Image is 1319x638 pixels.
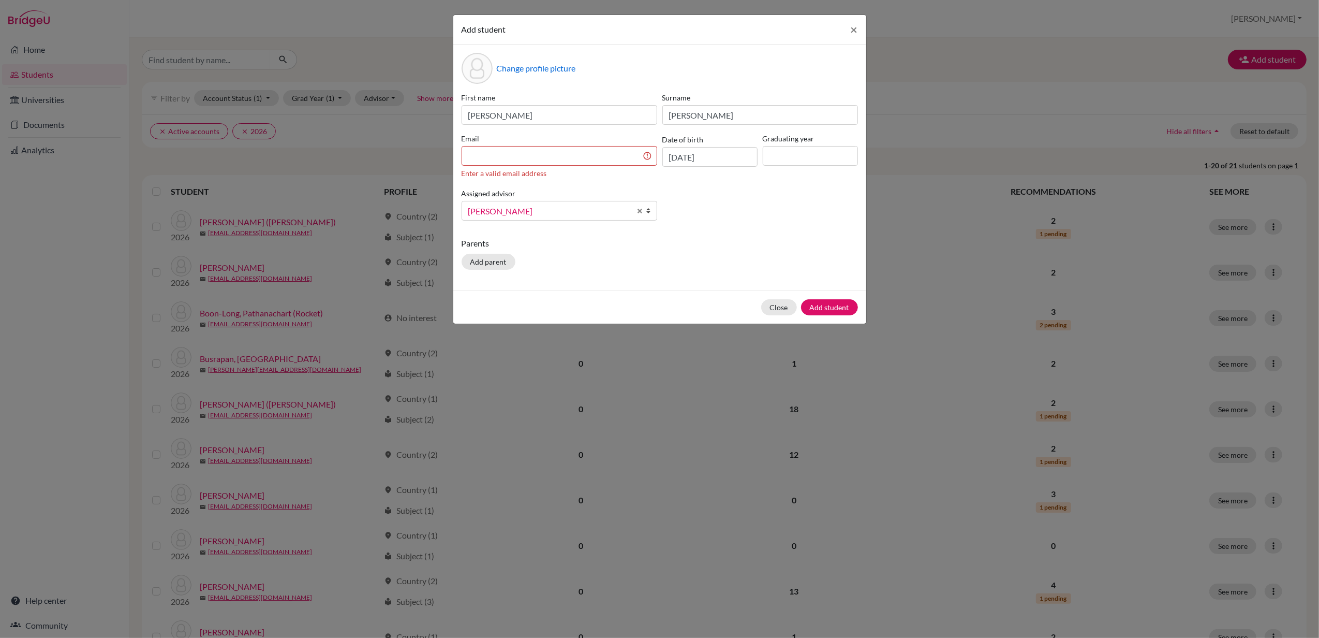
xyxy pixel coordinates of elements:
span: × [851,22,858,37]
div: Enter a valid email address [462,168,657,179]
span: Add student [462,24,506,34]
label: Assigned advisor [462,188,516,199]
input: dd/mm/yyyy [662,147,758,167]
label: Date of birth [662,134,704,145]
button: Add student [801,299,858,315]
label: Surname [662,92,858,103]
button: Add parent [462,254,515,270]
span: [PERSON_NAME] [468,205,631,218]
div: Profile picture [462,53,493,84]
p: Parents [462,237,858,250]
label: Email [462,133,657,144]
button: Close [842,15,866,44]
button: Close [761,299,797,315]
label: Graduating year [763,133,858,144]
label: First name [462,92,657,103]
